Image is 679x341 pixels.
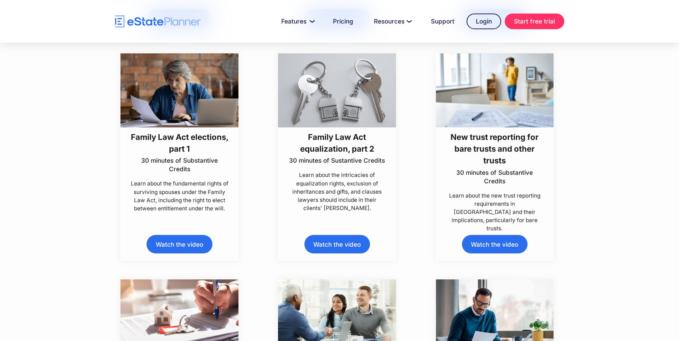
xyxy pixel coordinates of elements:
p: Learn about the fundamental rights of surviving spouses under the Family Law Act, including the r... [130,179,229,213]
p: 30 minutes of Substantive Credits [446,168,544,185]
p: 30 minutes of Sustantive Credits [288,156,386,165]
a: Support [422,14,463,28]
a: Start free trial [505,14,564,29]
a: Login [467,14,501,29]
p: Learn about the intricacies of equalization rights, exclusion of inheritances and gifts, and clau... [288,171,386,212]
a: Family Law Act elections, part 130 minutes of Substantive CreditsLearn about the fundamental righ... [120,53,238,213]
a: Watch the video [146,235,212,253]
a: Family Law Act equalization, part 230 minutes of Sustantive CreditsLearn about the intricacies of... [278,53,396,212]
a: Watch the video [304,235,370,253]
a: Features [273,14,321,28]
h3: New trust reporting for bare trusts and other trusts [446,131,544,167]
a: New trust reporting for bare trusts and other trusts30 minutes of Substantive CreditsLearn about ... [436,53,554,232]
a: Watch the video [462,235,528,253]
p: 30 minutes of Substantive Credits [130,156,229,173]
a: Resources [365,14,419,28]
a: Pricing [324,14,362,28]
h3: Family Law Act elections, part 1 [130,131,229,155]
h3: Family Law Act equalization, part 2 [288,131,386,155]
p: Learn about the new trust reporting requirements in [GEOGRAPHIC_DATA] and their implications, par... [446,192,544,233]
a: home [115,15,201,28]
